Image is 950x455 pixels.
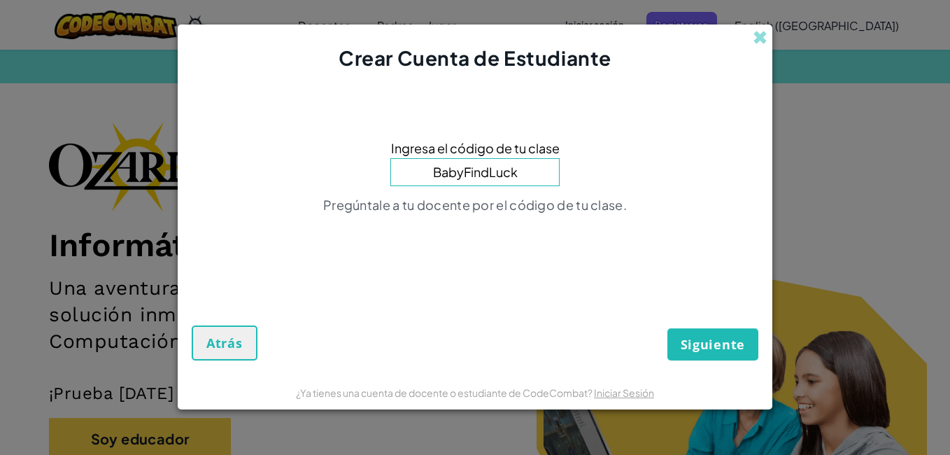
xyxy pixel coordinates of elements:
[339,45,611,70] span: Crear Cuenta de Estudiante
[323,197,627,213] span: Pregúntale a tu docente por el código de tu clase.
[681,336,745,353] span: Siguiente
[391,138,560,158] span: Ingresa el código de tu clase
[594,386,654,399] a: Iniciar Sesión
[296,386,594,399] span: ¿Ya tienes una cuenta de docente o estudiante de CodeCombat?
[192,325,257,360] button: Atrás
[667,328,758,360] button: Siguiente
[206,335,243,351] span: Atrás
